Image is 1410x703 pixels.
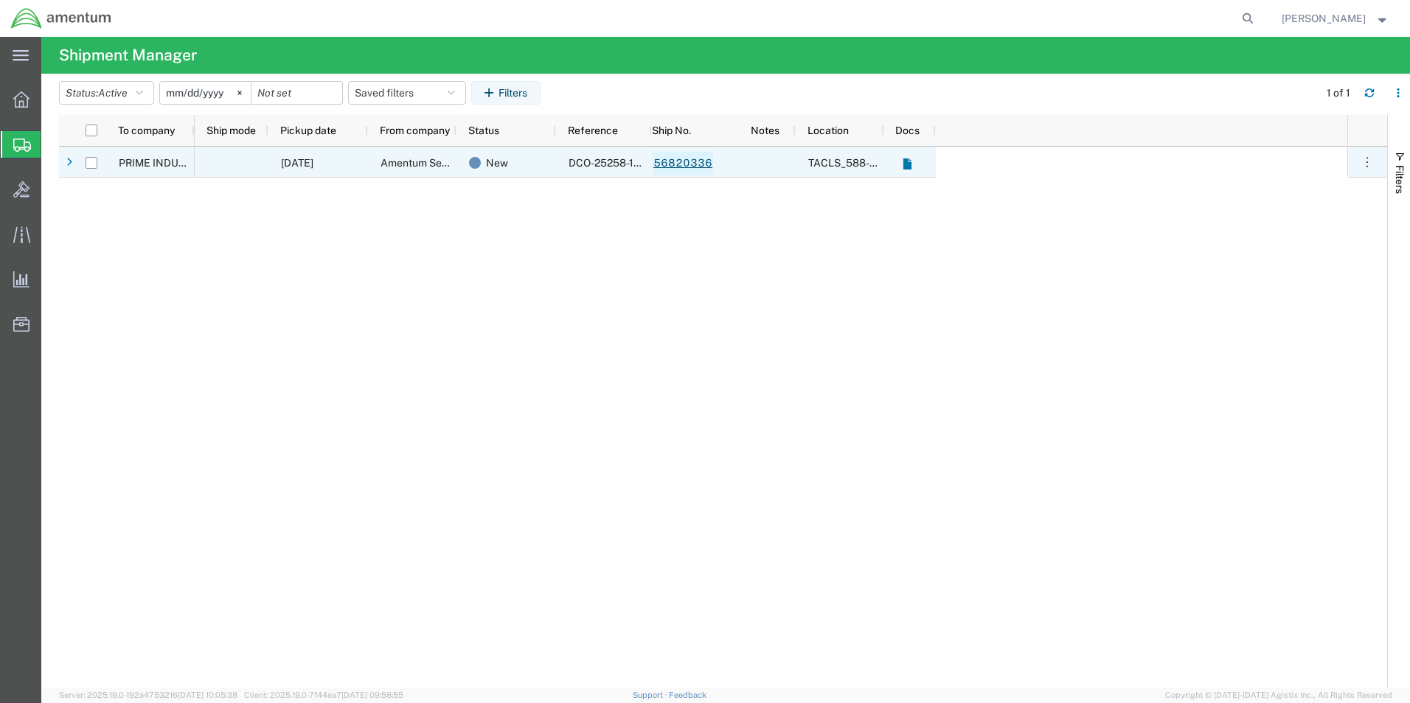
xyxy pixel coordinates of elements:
[98,87,128,99] span: Active
[1281,10,1390,27] button: [PERSON_NAME]
[280,125,336,136] span: Pickup date
[118,125,175,136] span: To company
[653,152,713,175] a: 56820336
[471,81,541,105] button: Filters
[808,125,849,136] span: Location
[119,157,235,169] span: PRIME INDUSTRIES INC
[1394,165,1406,194] span: Filters
[895,125,920,136] span: Docs
[281,157,313,169] span: 09/15/2025
[486,147,508,178] span: New
[251,82,342,104] input: Not set
[808,157,1014,169] span: TACLS_588-Dothan, AL
[348,81,466,105] button: Saved filters
[59,81,154,105] button: Status:Active
[206,125,256,136] span: Ship mode
[381,157,491,169] span: Amentum Services, Inc.
[1327,85,1352,101] div: 1 of 1
[1165,689,1392,702] span: Copyright © [DATE]-[DATE] Agistix Inc., All Rights Reserved
[468,125,499,136] span: Status
[633,690,670,699] a: Support
[669,690,706,699] a: Feedback
[160,82,251,104] input: Not set
[380,125,450,136] span: From company
[59,37,197,74] h4: Shipment Manager
[568,125,618,136] span: Reference
[10,7,112,29] img: logo
[244,690,403,699] span: Client: 2025.19.0-7f44ea7
[1282,10,1366,27] span: Marcus McGuire
[652,125,691,136] span: Ship No.
[59,690,237,699] span: Server: 2025.19.0-192a4753216
[569,157,663,169] span: DCO-25258-168172
[178,690,237,699] span: [DATE] 10:05:38
[341,690,403,699] span: [DATE] 09:58:55
[751,125,779,136] span: Notes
